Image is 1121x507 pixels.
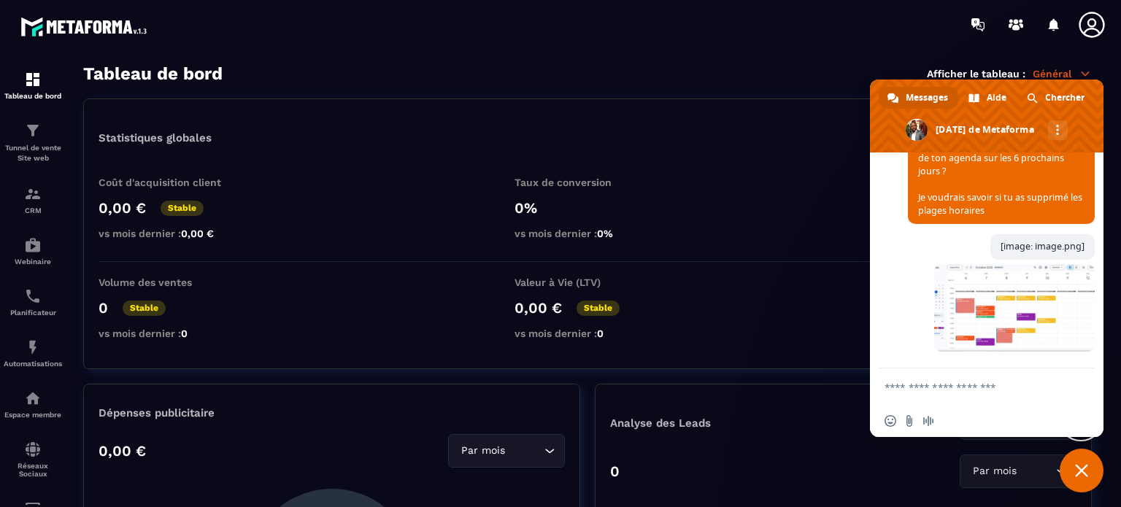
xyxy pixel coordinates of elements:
[181,328,188,339] span: 0
[885,415,896,427] span: Insérer un emoji
[4,111,62,174] a: formationformationTunnel de vente Site web
[99,131,212,144] p: Statistiques globales
[4,276,62,328] a: schedulerschedulerPlanificateur
[24,441,42,458] img: social-network
[4,60,62,111] a: formationformationTableau de bord
[987,87,1006,109] span: Aide
[4,258,62,266] p: Webinaire
[597,228,613,239] span: 0%
[1018,87,1095,109] div: Chercher
[4,206,62,214] p: CRM
[181,228,214,239] span: 0,00 €
[960,87,1017,109] div: Aide
[515,199,660,217] p: 0%
[1060,449,1103,492] div: Fermer le chat
[161,201,204,216] p: Stable
[99,442,146,460] p: 0,00 €
[885,381,1057,394] textarea: Entrez votre message...
[4,462,62,478] p: Réseaux Sociaux
[508,443,541,459] input: Search for option
[99,406,565,419] p: Dépenses publicitaire
[610,417,844,430] p: Analyse des Leads
[515,276,660,288] p: Valeur à Vie (LTV)
[597,328,604,339] span: 0
[4,309,62,317] p: Planificateur
[458,443,508,459] span: Par mois
[4,430,62,489] a: social-networksocial-networkRéseaux Sociaux
[123,301,166,316] p: Stable
[448,434,565,468] div: Search for option
[904,415,915,427] span: Envoyer un fichier
[515,177,660,188] p: Taux de conversion
[24,185,42,203] img: formation
[4,379,62,430] a: automationsautomationsEspace membre
[4,225,62,276] a: automationsautomationsWebinaire
[515,328,660,339] p: vs mois dernier :
[515,228,660,239] p: vs mois dernier :
[960,454,1076,488] div: Search for option
[1020,463,1052,479] input: Search for option
[99,177,244,188] p: Coût d'acquisition client
[906,87,948,109] span: Messages
[99,276,244,288] p: Volume des ventes
[927,68,1025,80] p: Afficher le tableau :
[83,63,223,84] h3: Tableau de bord
[24,122,42,139] img: formation
[4,328,62,379] a: automationsautomationsAutomatisations
[969,463,1020,479] span: Par mois
[24,390,42,407] img: automations
[4,143,62,163] p: Tunnel de vente Site web
[24,287,42,305] img: scheduler
[1045,87,1085,109] span: Chercher
[4,360,62,368] p: Automatisations
[24,338,42,356] img: automations
[515,299,562,317] p: 0,00 €
[4,411,62,419] p: Espace membre
[577,301,620,316] p: Stable
[99,199,146,217] p: 0,00 €
[24,71,42,88] img: formation
[610,463,620,480] p: 0
[20,13,152,40] img: logo
[4,92,62,100] p: Tableau de bord
[922,415,934,427] span: Message audio
[99,228,244,239] p: vs mois dernier :
[1033,67,1092,80] p: Général
[24,236,42,254] img: automations
[1001,240,1085,252] span: [image: image.png]
[99,328,244,339] p: vs mois dernier :
[99,299,108,317] p: 0
[1048,120,1068,140] div: Autres canaux
[879,87,958,109] div: Messages
[4,174,62,225] a: formationformationCRM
